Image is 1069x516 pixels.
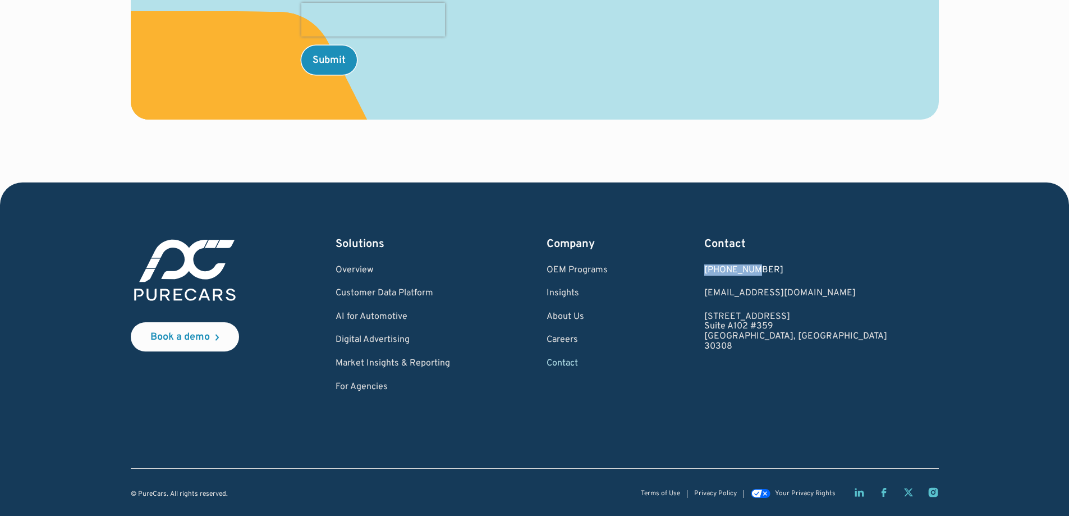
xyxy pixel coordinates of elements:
div: [PHONE_NUMBER] [704,266,887,276]
a: AI for Automotive [336,312,450,322]
a: Contact [547,359,608,369]
a: Your Privacy Rights [751,490,835,498]
div: Contact [704,236,887,252]
a: Market Insights & Reporting [336,359,450,369]
img: purecars logo [131,236,239,304]
div: Solutions [336,236,450,252]
a: Customer Data Platform [336,289,450,299]
a: Privacy Policy [694,490,737,497]
a: Facebook page [878,487,889,498]
a: Terms of Use [641,490,680,497]
a: OEM Programs [547,266,608,276]
a: Overview [336,266,450,276]
div: Your Privacy Rights [775,490,836,497]
a: Twitter X page [903,487,914,498]
iframe: reCAPTCHA [301,3,445,36]
a: Book a demo [131,322,239,351]
a: Insights [547,289,608,299]
a: About Us [547,312,608,322]
a: [STREET_ADDRESS]Suite A102 #359[GEOGRAPHIC_DATA], [GEOGRAPHIC_DATA]30308 [704,312,887,351]
input: Submit [301,45,357,75]
div: Book a demo [150,332,210,343]
div: Company [547,236,608,252]
a: Email us [704,289,887,299]
a: Instagram page [928,487,939,498]
a: LinkedIn page [854,487,865,498]
a: Careers [547,335,608,345]
div: © PureCars. All rights reserved. [131,491,228,498]
a: For Agencies [336,382,450,392]
a: Digital Advertising [336,335,450,345]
